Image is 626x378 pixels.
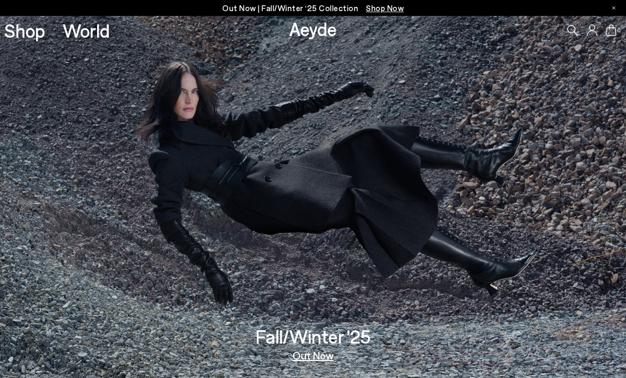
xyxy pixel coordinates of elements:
[616,28,622,33] span: 0
[292,350,334,361] a: Out Now
[606,24,616,36] a: 0
[289,17,337,40] a: Aeyde
[63,21,110,40] a: World
[256,327,371,346] h3: Fall/Winter '25
[222,2,404,15] p: Out Now | Fall/Winter ‘25 Collection
[4,21,45,40] a: Shop
[366,3,404,13] span: Navigate to /collections/new-in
